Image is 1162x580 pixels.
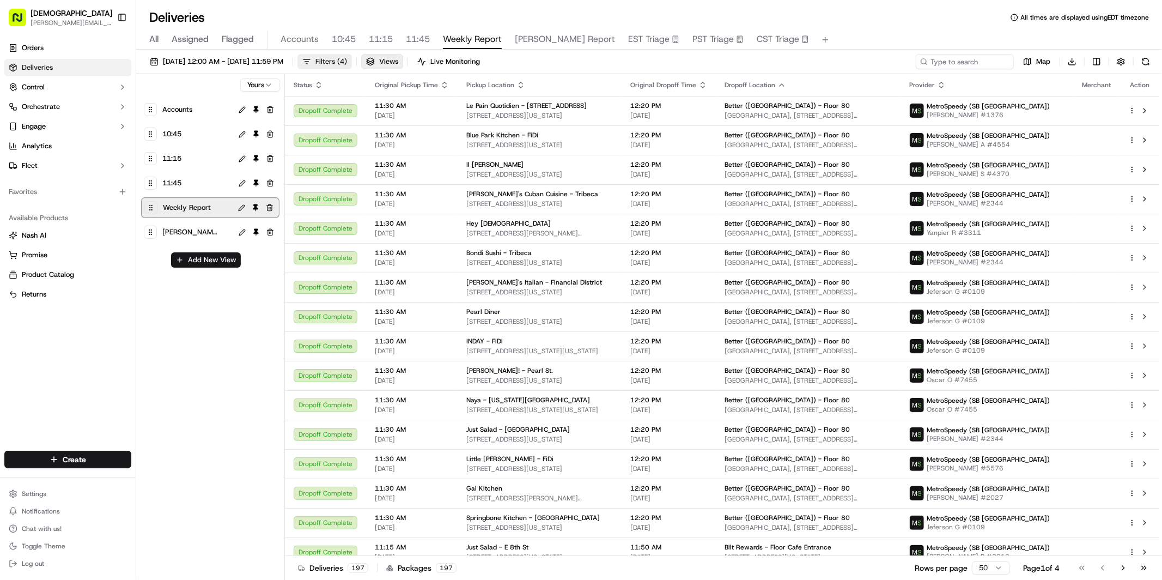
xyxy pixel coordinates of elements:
span: Engage [22,122,46,131]
button: Filters(4) [297,54,352,69]
span: 11:30 AM [375,278,449,287]
span: Assigned [172,33,209,46]
span: [GEOGRAPHIC_DATA], [STREET_ADDRESS][PERSON_NAME][US_STATE] [725,376,892,385]
a: 💻API Documentation [88,154,179,173]
span: 11:30 AM [375,396,449,404]
span: [PERSON_NAME]'s Cuban Cuisine - Tribeca [466,190,598,198]
span: 12:20 PM [630,249,707,257]
img: metro_speed_logo.png [910,310,924,324]
span: Create [63,454,86,465]
img: metro_speed_logo.png [910,545,924,559]
div: Packages [386,563,457,573]
span: [GEOGRAPHIC_DATA], [STREET_ADDRESS][PERSON_NAME][US_STATE] [725,523,892,532]
span: All [149,33,159,46]
span: [DATE] [375,229,449,238]
span: [GEOGRAPHIC_DATA], [STREET_ADDRESS][PERSON_NAME][US_STATE] [725,288,892,297]
span: [PERSON_NAME] #2344 [927,199,1050,208]
span: Notifications [22,507,60,516]
span: [STREET_ADDRESS][US_STATE] [466,288,613,297]
div: 📗 [11,159,20,168]
span: Just Salad - [GEOGRAPHIC_DATA] [466,425,570,434]
span: Blue Park Kitchen - FiDi [466,131,538,140]
span: 12:20 PM [630,425,707,434]
span: [PERSON_NAME]! - Pearl St. [466,366,553,375]
span: [DATE] [375,258,449,267]
button: Create [4,451,131,468]
span: [PERSON_NAME] P #2010 [927,552,1050,561]
button: Refresh [1138,54,1153,69]
button: [DEMOGRAPHIC_DATA][PERSON_NAME][EMAIL_ADDRESS][DOMAIN_NAME] [4,4,113,31]
span: Merchant [1082,81,1111,89]
span: Product Catalog [22,270,74,280]
span: MetroSpeedy (SB [GEOGRAPHIC_DATA]) [927,308,1050,317]
button: Returns [4,286,131,303]
span: Better ([GEOGRAPHIC_DATA]) - Floor 80 [725,455,850,463]
button: Toggle Theme [4,539,131,554]
img: metro_speed_logo.png [910,516,924,530]
span: [GEOGRAPHIC_DATA], [STREET_ADDRESS][PERSON_NAME][US_STATE] [725,170,892,179]
span: [PERSON_NAME]'s Italian - Financial District [466,278,602,287]
p: Rows per page [915,563,968,573]
div: Page 1 of 4 [1023,563,1060,573]
span: MetroSpeedy (SB [GEOGRAPHIC_DATA]) [927,485,1050,493]
span: Returns [22,289,46,299]
span: Chat with us! [22,524,62,533]
span: Settings [22,490,46,498]
span: Filters [315,57,347,67]
div: 197 [436,563,457,573]
span: Springbone Kitchen - [GEOGRAPHIC_DATA] [466,513,600,522]
span: 11:30 AM [375,307,449,316]
span: MetroSpeedy (SB [GEOGRAPHIC_DATA]) [927,543,1050,552]
span: [DATE] [630,317,707,326]
span: Le Pain Quotidien - [STREET_ADDRESS] [466,101,587,110]
p: Welcome 👋 [11,44,198,61]
span: [STREET_ADDRESS][PERSON_NAME][US_STATE] [466,229,613,238]
span: Knowledge Base [22,158,83,169]
span: [STREET_ADDRESS][US_STATE] [466,258,613,267]
button: [PERSON_NAME][EMAIL_ADDRESS][DOMAIN_NAME] [31,19,112,27]
span: [DATE] [375,494,449,503]
span: [DATE] [375,553,449,561]
img: metro_speed_logo.png [910,280,924,294]
span: Views [379,57,398,67]
span: [DATE] [630,376,707,385]
span: [DATE] [630,170,707,179]
span: Jeferson G #0109 [927,317,1050,325]
span: [PERSON_NAME] #2344 [927,434,1050,443]
span: [PERSON_NAME] S #4370 [927,170,1050,178]
span: [DATE] [630,200,707,208]
span: Weekly Report [163,200,211,215]
span: MetroSpeedy (SB [GEOGRAPHIC_DATA]) [927,161,1050,170]
span: 10:45 [332,33,356,46]
span: [GEOGRAPHIC_DATA], [STREET_ADDRESS][PERSON_NAME][US_STATE] [725,258,892,267]
span: Better ([GEOGRAPHIC_DATA]) - Floor 80 [725,278,850,287]
span: [DATE] [375,170,449,179]
a: 📗Knowledge Base [7,154,88,173]
span: [GEOGRAPHIC_DATA], [STREET_ADDRESS][PERSON_NAME][US_STATE] [725,141,892,149]
h1: Deliveries [149,9,205,26]
span: 11:15 [162,151,181,166]
span: [GEOGRAPHIC_DATA], [STREET_ADDRESS][PERSON_NAME][US_STATE] [725,406,892,414]
span: MetroSpeedy (SB [GEOGRAPHIC_DATA]) [927,220,1050,228]
span: [DATE] [375,200,449,208]
span: 11:30 AM [375,337,449,346]
span: [GEOGRAPHIC_DATA], [STREET_ADDRESS][PERSON_NAME][US_STATE] [725,494,892,503]
span: Better ([GEOGRAPHIC_DATA]) - Floor 80 [725,190,850,198]
img: metro_speed_logo.png [910,486,924,500]
span: [GEOGRAPHIC_DATA], [STREET_ADDRESS][PERSON_NAME][US_STATE] [725,435,892,444]
span: 12:20 PM [630,455,707,463]
span: [DATE] [630,406,707,414]
img: metro_speed_logo.png [910,427,924,442]
span: Better ([GEOGRAPHIC_DATA]) - Floor 80 [725,160,850,169]
a: Returns [9,289,127,299]
div: Action [1128,81,1151,89]
span: Just Salad - E 8th St [466,543,528,552]
div: Start new chat [37,104,179,115]
span: Accounts [162,102,192,117]
span: Live Monitoring [430,57,480,67]
button: Notifications [4,504,131,519]
span: MetroSpeedy (SB [GEOGRAPHIC_DATA]) [927,279,1050,287]
span: 11:30 AM [375,425,449,434]
span: [DATE] [375,288,449,297]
